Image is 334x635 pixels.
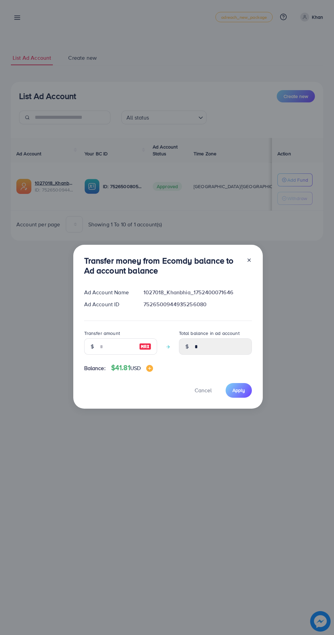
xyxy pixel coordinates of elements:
[138,300,257,308] div: 7526500944935256080
[84,330,120,337] label: Transfer amount
[138,288,257,296] div: 1027018_Khanbhia_1752400071646
[79,288,138,296] div: Ad Account Name
[226,383,252,398] button: Apply
[179,330,240,337] label: Total balance in ad account
[84,364,106,372] span: Balance:
[186,383,220,398] button: Cancel
[195,386,212,394] span: Cancel
[232,387,245,394] span: Apply
[111,364,153,372] h4: $41.81
[130,364,141,372] span: USD
[84,256,241,276] h3: Transfer money from Ecomdy balance to Ad account balance
[146,365,153,372] img: image
[79,300,138,308] div: Ad Account ID
[139,342,151,351] img: image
